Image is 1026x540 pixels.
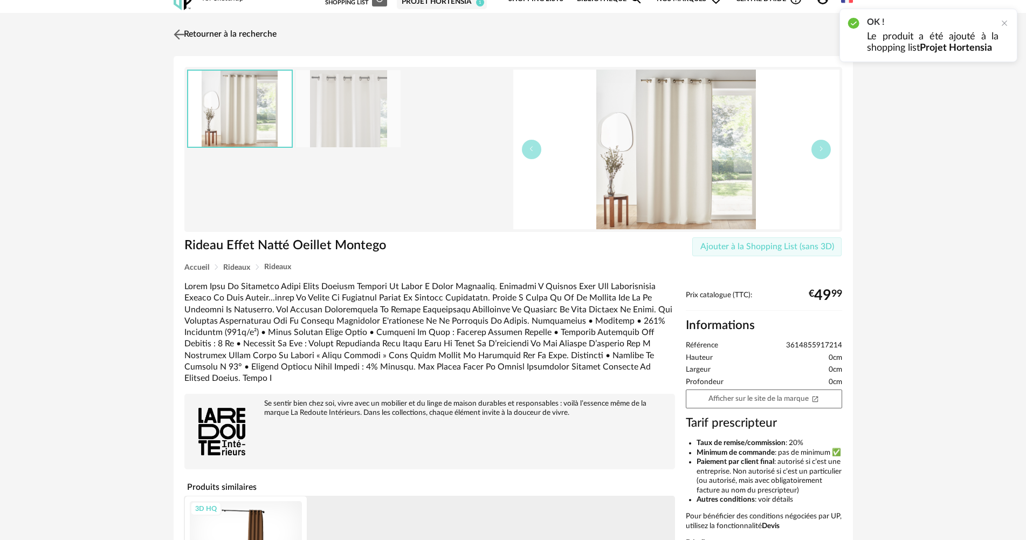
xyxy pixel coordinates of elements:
h2: Informations [686,318,842,333]
p: Pour bénéficier des conditions négociées par UP, utilisez la fonctionnalité [686,512,842,531]
p: Le produit a été ajouté à la shopping list [867,31,999,54]
img: c3d9b811edf87805be92319ad1fb868a.jpg [296,70,401,147]
h2: OK ! [867,17,999,28]
span: Hauteur [686,353,713,363]
li: : 20% [697,439,842,448]
span: Rideaux [223,264,250,271]
img: brand logo [190,399,254,464]
a: Afficher sur le site de la marqueOpen In New icon [686,389,842,408]
b: Paiement par client final [697,458,774,466]
b: Projet Hortensia [920,43,992,53]
b: Minimum de commande [697,449,775,456]
span: Ajouter à la Shopping List (sans 3D) [700,242,834,251]
b: Autres conditions [697,496,755,503]
button: Ajouter à la Shopping List (sans 3D) [692,237,842,257]
img: 43a00296fb540dac672e00e13b2c29fd.jpg [513,70,839,229]
span: Rideaux [264,263,291,271]
li: : pas de minimum ✅ [697,448,842,458]
h1: Rideau Effet Natté Oeillet Montego [184,237,452,254]
li: : autorisé si c’est une entreprise. Non autorisé si c’est un particulier (ou autorisé, mais avec ... [697,457,842,495]
img: svg+xml;base64,PHN2ZyB3aWR0aD0iMjQiIGhlaWdodD0iMjQiIHZpZXdCb3g9IjAgMCAyNCAyNCIgZmlsbD0ibm9uZSIgeG... [171,26,187,42]
span: Largeur [686,365,711,375]
h3: Tarif prescripteur [686,415,842,431]
div: € 99 [809,291,842,300]
h4: Produits similaires [184,479,675,495]
b: Taux de remise/commission [697,439,786,447]
li: : voir détails [697,495,842,505]
b: Devis [762,522,780,530]
span: 0cm [829,365,842,375]
span: Profondeur [686,378,724,387]
span: 0cm [829,353,842,363]
div: Breadcrumb [184,263,842,271]
span: Référence [686,341,718,351]
div: Se sentir bien chez soi, vivre avec un mobilier et du linge de maison durables et responsables : ... [190,399,670,418]
a: Retourner à la recherche [171,23,277,46]
span: 3614855917214 [786,341,842,351]
div: Lorem Ipsu Do Sitametco Adipi Elits Doeiusm Tempori Ut Labor E Dolor Magnaaliq. Enimadmi V Quisno... [184,281,675,384]
span: Open In New icon [811,394,819,402]
div: Prix catalogue (TTC): [686,291,842,311]
img: 43a00296fb540dac672e00e13b2c29fd.jpg [188,71,292,147]
span: 49 [814,291,831,300]
div: 3D HQ [190,502,222,516]
span: 0cm [829,378,842,387]
span: Accueil [184,264,209,271]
